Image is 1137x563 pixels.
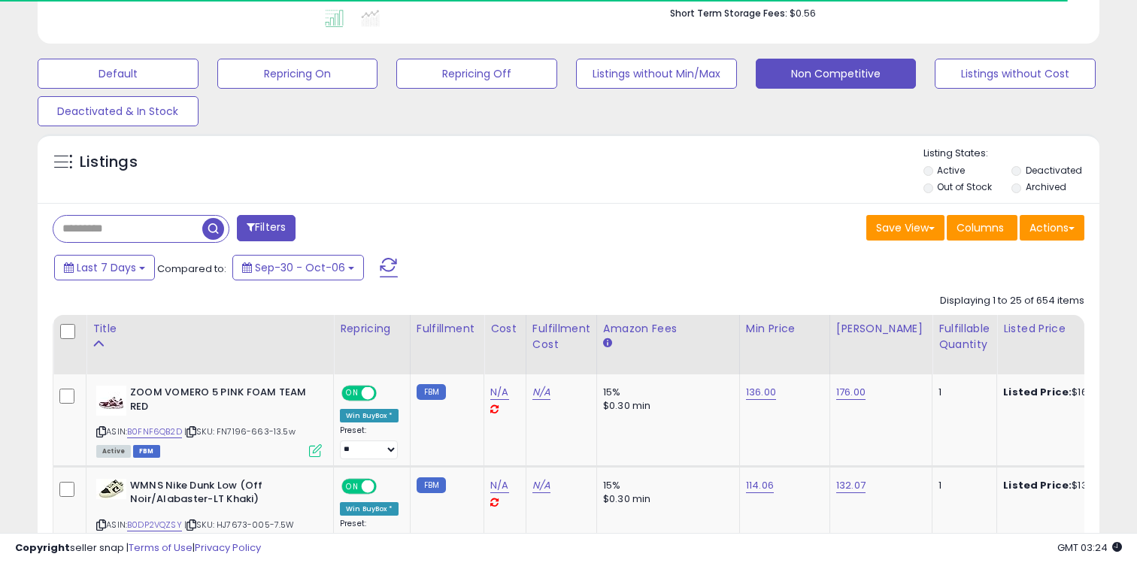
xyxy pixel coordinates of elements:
div: 15% [603,479,728,492]
div: Win BuyBox * [340,502,399,516]
label: Deactivated [1026,164,1082,177]
div: $0.30 min [603,492,728,506]
small: FBM [417,384,446,400]
a: 176.00 [836,385,866,400]
div: $0.30 min [603,399,728,413]
span: $0.56 [790,6,816,20]
div: Fulfillment [417,321,478,337]
label: Out of Stock [937,180,992,193]
div: Fulfillment Cost [532,321,590,353]
button: Deactivated & In Stock [38,96,199,126]
div: 1 [938,479,985,492]
b: ZOOM VOMERO 5 PINK FOAM TEAM RED [130,386,313,417]
button: Last 7 Days [54,255,155,280]
button: Save View [866,215,944,241]
small: FBM [417,477,446,493]
button: Non Competitive [756,59,917,89]
span: 2025-10-14 03:24 GMT [1057,540,1122,555]
div: Repricing [340,321,404,337]
div: ASIN: [96,479,322,549]
div: Win BuyBox * [340,409,399,422]
button: Filters [237,215,296,241]
b: WMNS Nike Dunk Low (Off Noir/Alabaster-LT Khaki) [130,479,313,510]
span: OFF [374,387,399,400]
strong: Copyright [15,540,70,555]
span: ON [343,387,362,400]
b: Listed Price: [1003,385,1072,399]
div: Amazon Fees [603,321,733,337]
a: N/A [532,478,550,493]
div: Title [92,321,327,337]
button: Actions [1020,215,1084,241]
button: Listings without Min/Max [576,59,737,89]
a: N/A [532,385,550,400]
button: Repricing On [217,59,378,89]
div: Min Price [746,321,823,337]
div: $161.52 [1003,386,1128,399]
button: Sep-30 - Oct-06 [232,255,364,280]
span: All listings currently available for purchase on Amazon [96,445,131,458]
button: Default [38,59,199,89]
div: Listed Price [1003,321,1133,337]
div: 1 [938,386,985,399]
span: Last 7 Days [77,260,136,275]
span: ON [343,480,362,492]
div: Displaying 1 to 25 of 654 items [940,294,1084,308]
div: [PERSON_NAME] [836,321,926,337]
label: Archived [1026,180,1066,193]
a: N/A [490,478,508,493]
a: B0FNF6QB2D [127,425,182,438]
span: Columns [957,220,1004,235]
span: Compared to: [157,262,226,276]
div: seller snap | | [15,541,261,555]
div: Preset: [340,425,399,459]
a: Terms of Use [129,540,193,555]
div: $132.07 [1003,479,1128,492]
a: 132.07 [836,478,866,493]
a: N/A [490,385,508,400]
button: Repricing Off [396,59,557,89]
button: Listings without Cost [935,59,1096,89]
span: | SKU: FN7196-663-13.5w [184,425,296,437]
label: Active [937,164,965,177]
a: 114.06 [746,478,774,493]
button: Columns [947,215,1017,241]
img: 41AiUmsyxyL._SL40_.jpg [96,386,126,416]
a: 136.00 [746,385,776,400]
b: Listed Price: [1003,478,1072,492]
div: 15% [603,386,728,399]
span: Sep-30 - Oct-06 [255,260,345,275]
img: 41CDYeahN9L._SL40_.jpg [96,479,126,499]
span: FBM [133,445,160,458]
p: Listing States: [923,147,1100,161]
span: OFF [374,480,399,492]
h5: Listings [80,152,138,173]
div: Fulfillable Quantity [938,321,990,353]
div: ASIN: [96,386,322,456]
b: Short Term Storage Fees: [670,7,787,20]
a: Privacy Policy [195,540,261,555]
small: Amazon Fees. [603,337,612,350]
div: Cost [490,321,520,337]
